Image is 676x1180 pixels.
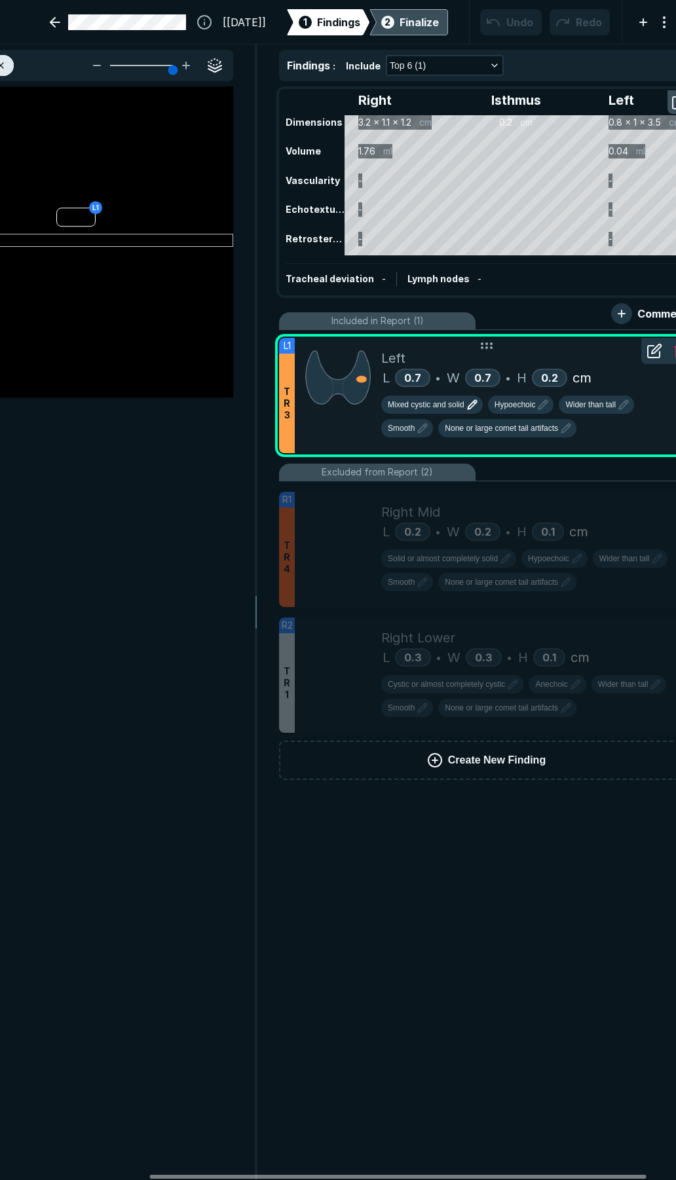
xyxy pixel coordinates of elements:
[518,648,528,667] span: H
[599,553,650,564] span: Wider than tall
[541,371,558,384] span: 0.2
[495,399,536,411] span: Hypoechoic
[282,618,293,633] span: R2
[447,522,460,542] span: W
[542,651,556,664] span: 0.1
[448,752,546,768] span: Create New Finding
[388,399,464,411] span: Mixed cystic and solid
[284,386,290,421] span: T R 3
[381,628,455,648] span: Right Lower
[382,273,386,284] span: -
[287,9,369,35] div: 1Findings
[550,9,610,35] button: Redo
[284,339,291,353] span: L1
[565,399,616,411] span: Wider than tall
[388,422,415,434] span: Smooth
[223,14,266,30] span: [[DATE]]
[475,651,493,664] span: 0.3
[383,522,390,542] span: L
[346,59,381,73] span: Include
[385,15,390,29] span: 2
[474,371,491,384] span: 0.7
[517,368,527,388] span: H
[598,678,648,690] span: Wider than tall
[383,648,390,667] span: L
[447,368,460,388] span: W
[474,525,491,538] span: 0.2
[388,702,415,714] span: Smooth
[388,576,415,588] span: Smooth
[517,522,527,542] span: H
[284,540,290,575] span: T R 4
[436,650,441,665] span: •
[404,651,422,664] span: 0.3
[573,368,591,388] span: cm
[436,370,440,386] span: •
[436,524,440,540] span: •
[284,665,290,701] span: T R 1
[282,492,291,507] span: R1
[388,553,498,564] span: Solid or almost completely solid
[383,368,390,388] span: L
[369,9,448,35] div: 2Finalize
[569,522,588,542] span: cm
[541,525,555,538] span: 0.1
[528,553,569,564] span: Hypoechoic
[21,8,31,37] a: See-Mode Logo
[322,465,433,479] span: Excluded from Report (2)
[506,370,510,386] span: •
[287,59,330,72] span: Findings
[404,525,421,538] span: 0.2
[404,371,421,384] span: 0.7
[571,648,590,667] span: cm
[388,678,505,690] span: Cystic or almost completely cystic
[445,702,558,714] span: None or large comet tail artifacts
[333,60,335,71] span: :
[480,9,542,35] button: Undo
[381,348,405,368] span: Left
[303,15,307,29] span: 1
[317,14,360,30] span: Findings
[390,58,426,73] span: Top 6 (1)
[305,348,371,407] img: 9M5UIQAAAAZJREFUAwAELQC6IiFzGAAAAABJRU5ErkJggg==
[286,273,374,284] span: Tracheal deviation
[506,524,510,540] span: •
[478,273,481,284] span: -
[381,502,440,522] span: Right Mid
[507,650,512,665] span: •
[331,314,424,328] span: Included in Report (1)
[400,14,439,30] div: Finalize
[535,678,567,690] span: Anechoic
[447,648,460,667] span: W
[407,273,470,284] span: Lymph nodes
[445,422,558,434] span: None or large comet tail artifacts
[445,576,558,588] span: None or large comet tail artifacts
